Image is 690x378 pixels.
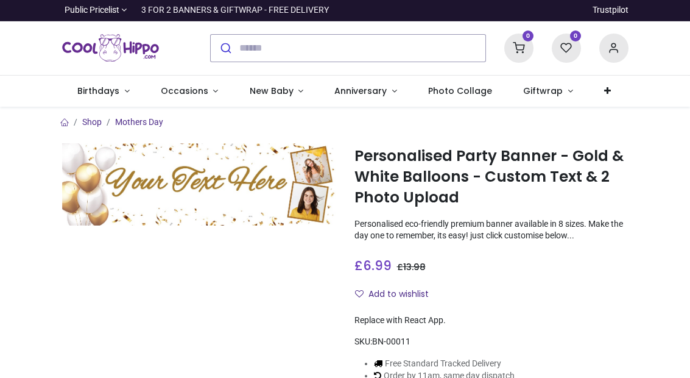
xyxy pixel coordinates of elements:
[115,117,163,127] a: Mothers Day
[355,290,364,298] i: Add to wishlist
[62,4,127,16] a: Public Pricelist
[523,85,563,97] span: Giftwrap
[354,336,628,348] div: SKU:
[523,30,534,42] sup: 0
[504,42,533,52] a: 0
[62,143,336,226] img: Personalised Party Banner - Gold & White Balloons - Custom Text & 2 Photo Upload
[593,4,628,16] a: Trustpilot
[372,337,410,346] span: BN-00011
[141,4,329,16] div: 3 FOR 2 BANNERS & GIFTWRAP - FREE DELIVERY
[62,76,146,107] a: Birthdays
[428,85,492,97] span: Photo Collage
[354,146,628,209] h1: Personalised Party Banner - Gold & White Balloons - Custom Text & 2 Photo Upload
[403,261,426,273] span: 13.98
[363,257,392,274] span: 6.99
[65,4,119,16] span: Public Pricelist
[374,358,544,370] li: Free Standard Tracked Delivery
[354,257,392,274] span: £
[570,30,582,42] sup: 0
[145,76,234,107] a: Occasions
[82,117,102,127] a: Shop
[62,31,160,65] img: Cool Hippo
[234,76,319,107] a: New Baby
[508,76,589,107] a: Giftwrap
[354,284,439,305] button: Add to wishlistAdd to wishlist
[334,85,387,97] span: Anniversary
[161,85,208,97] span: Occasions
[354,315,628,327] div: Replace with React App.
[250,85,294,97] span: New Baby
[211,35,239,62] button: Submit
[62,31,160,65] a: Logo of Cool Hippo
[77,85,119,97] span: Birthdays
[319,76,413,107] a: Anniversary
[354,218,628,242] p: Personalised eco-friendly premium banner available in 8 sizes. Make the day one to remember, its ...
[552,42,581,52] a: 0
[397,261,426,273] span: £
